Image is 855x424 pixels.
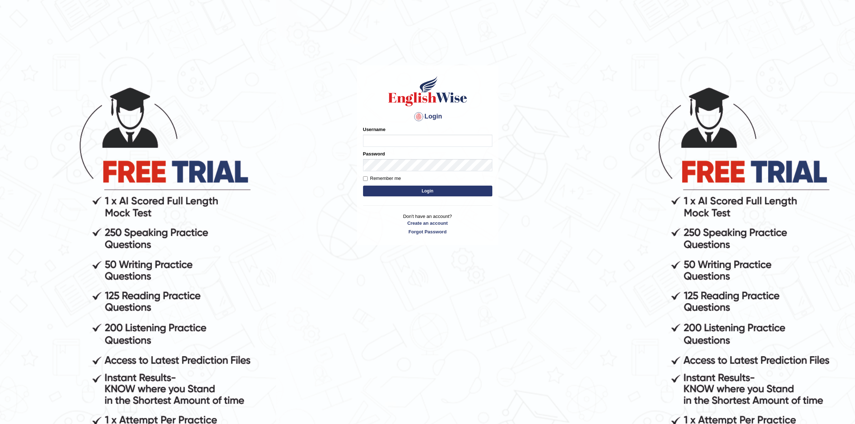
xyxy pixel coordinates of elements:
a: Create an account [363,220,492,227]
h4: Login [363,111,492,122]
img: Logo of English Wise sign in for intelligent practice with AI [387,75,469,107]
input: Remember me [363,176,368,181]
label: Password [363,150,385,157]
a: Forgot Password [363,228,492,235]
label: Username [363,126,386,133]
label: Remember me [363,175,401,182]
button: Login [363,186,492,196]
p: Don't have an account? [363,213,492,235]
